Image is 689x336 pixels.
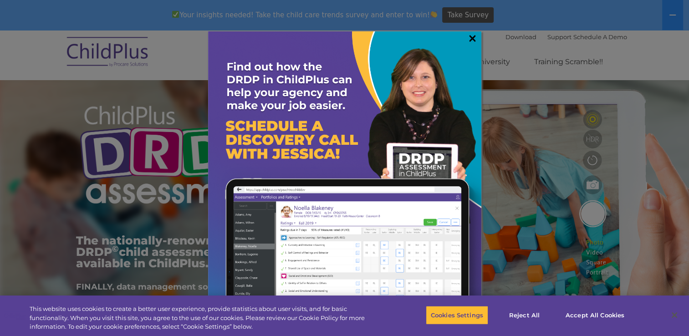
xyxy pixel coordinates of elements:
button: Accept All Cookies [561,305,629,325]
a: × [467,34,478,43]
div: This website uses cookies to create a better user experience, provide statistics about user visit... [30,305,379,331]
button: Reject All [496,305,553,325]
button: Close [664,305,684,325]
button: Cookies Settings [426,305,488,325]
